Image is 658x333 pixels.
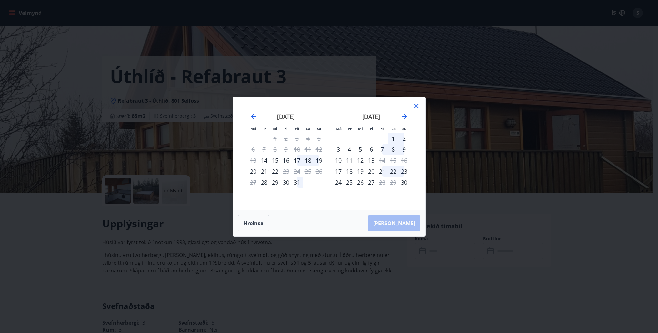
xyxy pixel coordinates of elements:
[344,155,355,166] div: 11
[295,126,299,131] small: Fö
[259,166,270,177] td: Choose þriðjudagur, 21. október 2025 as your check-in date. It’s available.
[377,177,388,188] td: Not available. föstudagur, 28. nóvember 2025
[388,144,399,155] div: 8
[317,126,321,131] small: Su
[399,155,410,166] td: Not available. sunnudagur, 16. nóvember 2025
[248,144,259,155] td: Not available. mánudagur, 6. október 2025
[292,155,303,166] td: Choose föstudagur, 17. október 2025 as your check-in date. It’s available.
[281,133,292,144] td: Not available. fimmtudagur, 2. október 2025
[314,166,324,177] td: Not available. sunnudagur, 26. október 2025
[344,144,355,155] td: Choose þriðjudagur, 4. nóvember 2025 as your check-in date. It’s available.
[333,155,344,166] div: 10
[281,144,292,155] td: Not available. fimmtudagur, 9. október 2025
[380,126,384,131] small: Fö
[306,126,310,131] small: La
[270,166,281,177] div: 22
[355,177,366,188] td: Choose miðvikudagur, 26. nóvember 2025 as your check-in date. It’s available.
[281,155,292,166] div: 16
[377,144,388,155] div: 7
[355,177,366,188] div: 26
[399,133,410,144] div: 2
[402,126,407,131] small: Su
[399,166,410,177] td: Choose sunnudagur, 23. nóvember 2025 as your check-in date. It’s available.
[262,126,266,131] small: Þr
[388,155,399,166] td: Not available. laugardagur, 15. nóvember 2025
[366,166,377,177] td: Choose fimmtudagur, 20. nóvember 2025 as your check-in date. It’s available.
[377,155,388,166] div: Aðeins útritun í boði
[366,144,377,155] div: 6
[366,155,377,166] div: 13
[388,133,399,144] div: 1
[377,166,388,177] td: Choose föstudagur, 21. nóvember 2025 as your check-in date. It’s available.
[314,133,324,144] td: Not available. sunnudagur, 5. október 2025
[355,155,366,166] div: 12
[292,166,303,177] td: Not available. föstudagur, 24. október 2025
[248,155,259,166] td: Not available. mánudagur, 13. október 2025
[333,166,344,177] div: Aðeins innritun í boði
[355,166,366,177] div: 19
[270,155,281,166] div: 15
[273,126,277,131] small: Mi
[333,166,344,177] td: Choose mánudagur, 17. nóvember 2025 as your check-in date. It’s available.
[399,166,410,177] div: 23
[270,177,281,188] div: 29
[377,155,388,166] td: Not available. föstudagur, 14. nóvember 2025
[348,126,352,131] small: Þr
[270,177,281,188] td: Choose miðvikudagur, 29. október 2025 as your check-in date. It’s available.
[399,144,410,155] div: 9
[355,144,366,155] div: 5
[292,144,303,155] td: Not available. föstudagur, 10. október 2025
[344,166,355,177] td: Choose þriðjudagur, 18. nóvember 2025 as your check-in date. It’s available.
[250,113,257,120] div: Move backward to switch to the previous month.
[281,177,292,188] div: 30
[399,177,410,188] td: Choose sunnudagur, 30. nóvember 2025 as your check-in date. It’s available.
[344,177,355,188] div: 25
[292,177,303,188] td: Choose föstudagur, 31. október 2025 as your check-in date. It’s available.
[333,177,344,188] div: 24
[362,113,380,120] strong: [DATE]
[377,177,388,188] div: Aðeins útritun í boði
[388,166,399,177] td: Choose laugardagur, 22. nóvember 2025 as your check-in date. It’s available.
[344,177,355,188] td: Choose þriðjudagur, 25. nóvember 2025 as your check-in date. It’s available.
[281,166,292,177] div: Aðeins útritun í boði
[333,144,344,155] div: 3
[270,133,281,144] td: Not available. miðvikudagur, 1. október 2025
[388,144,399,155] td: Choose laugardagur, 8. nóvember 2025 as your check-in date. It’s available.
[355,144,366,155] td: Choose miðvikudagur, 5. nóvember 2025 as your check-in date. It’s available.
[303,155,314,166] td: Choose laugardagur, 18. október 2025 as your check-in date. It’s available.
[303,166,314,177] td: Not available. laugardagur, 25. október 2025
[259,155,270,166] div: Aðeins innritun í boði
[259,166,270,177] div: 21
[399,177,410,188] div: Aðeins innritun í boði
[250,126,256,131] small: Má
[366,155,377,166] td: Choose fimmtudagur, 13. nóvember 2025 as your check-in date. It’s available.
[241,105,418,202] div: Calendar
[314,155,324,166] div: 19
[344,144,355,155] div: 4
[366,177,377,188] td: Choose fimmtudagur, 27. nóvember 2025 as your check-in date. It’s available.
[399,133,410,144] td: Choose sunnudagur, 2. nóvember 2025 as your check-in date. It’s available.
[333,144,344,155] td: Choose mánudagur, 3. nóvember 2025 as your check-in date. It’s available.
[281,166,292,177] td: Not available. fimmtudagur, 23. október 2025
[377,144,388,155] td: Choose föstudagur, 7. nóvember 2025 as your check-in date. It’s available.
[303,133,314,144] td: Not available. laugardagur, 4. október 2025
[303,144,314,155] td: Not available. laugardagur, 11. október 2025
[366,166,377,177] div: 20
[314,155,324,166] td: Choose sunnudagur, 19. október 2025 as your check-in date. It’s available.
[292,133,303,144] td: Not available. föstudagur, 3. október 2025
[344,166,355,177] div: 18
[238,215,269,231] button: Hreinsa
[281,155,292,166] td: Choose fimmtudagur, 16. október 2025 as your check-in date. It’s available.
[391,126,396,131] small: La
[259,155,270,166] td: Choose þriðjudagur, 14. október 2025 as your check-in date. It’s available.
[377,166,388,177] div: 21
[248,177,259,188] td: Not available. mánudagur, 27. október 2025
[281,177,292,188] td: Choose fimmtudagur, 30. október 2025 as your check-in date. It’s available.
[303,155,314,166] div: 18
[366,144,377,155] td: Choose fimmtudagur, 6. nóvember 2025 as your check-in date. It’s available.
[248,166,259,177] div: 20
[388,177,399,188] td: Not available. laugardagur, 29. nóvember 2025
[355,155,366,166] td: Choose miðvikudagur, 12. nóvember 2025 as your check-in date. It’s available.
[366,177,377,188] div: 27
[284,126,288,131] small: Fi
